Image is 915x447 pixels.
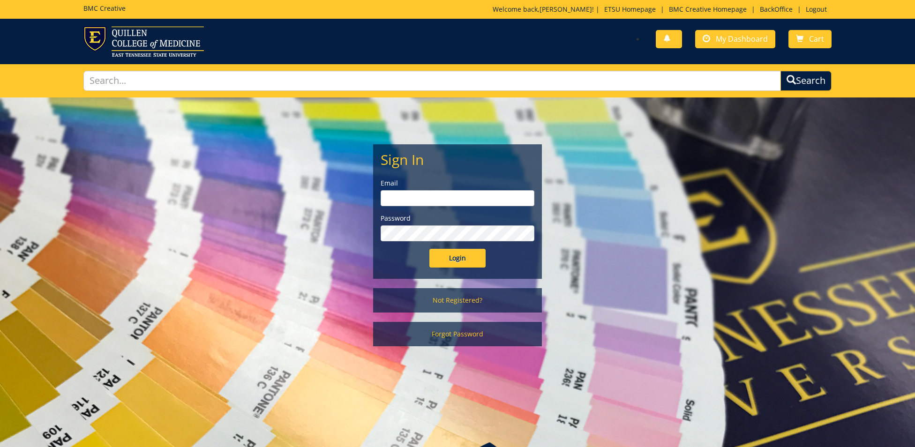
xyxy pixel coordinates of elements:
[373,288,542,313] a: Not Registered?
[83,26,204,57] img: ETSU logo
[381,214,534,223] label: Password
[801,5,832,14] a: Logout
[600,5,660,14] a: ETSU Homepage
[373,322,542,346] a: Forgot Password
[429,249,486,268] input: Login
[716,34,768,44] span: My Dashboard
[788,30,832,48] a: Cart
[493,5,832,14] p: Welcome back, ! | | | |
[381,179,534,188] label: Email
[755,5,797,14] a: BackOffice
[780,71,832,91] button: Search
[664,5,751,14] a: BMC Creative Homepage
[809,34,824,44] span: Cart
[83,5,126,12] h5: BMC Creative
[381,152,534,167] h2: Sign In
[695,30,775,48] a: My Dashboard
[83,71,781,91] input: Search...
[540,5,592,14] a: [PERSON_NAME]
